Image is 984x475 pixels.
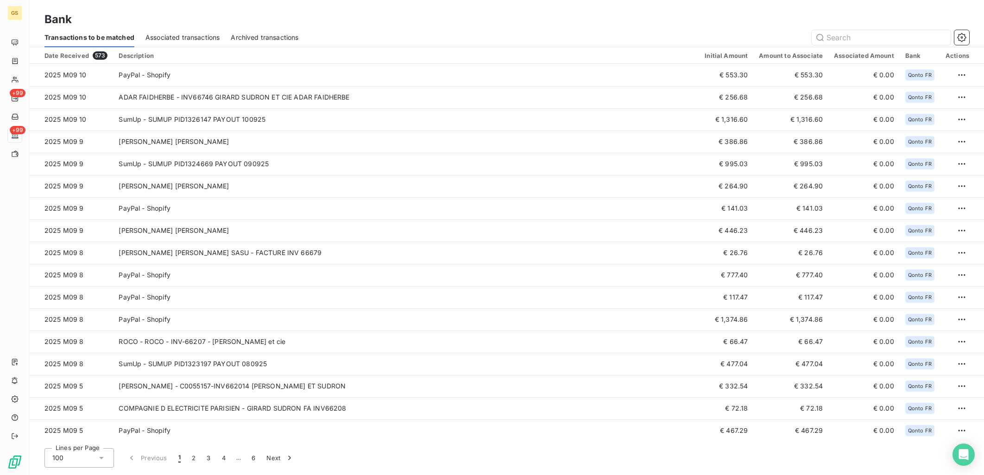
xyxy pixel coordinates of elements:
td: € 72.18 [699,397,753,419]
td: SumUp - SUMUP PID1326147 PAYOUT 100925 [113,108,699,131]
button: 1 [173,448,186,468]
td: [PERSON_NAME] - C0055157-INV662014 [PERSON_NAME] ET SUDRON [113,375,699,397]
td: PayPal - Shopify [113,308,699,331]
td: € 0.00 [828,264,900,286]
td: 2025 M09 9 [30,153,113,175]
td: € 1,316.60 [699,108,753,131]
td: € 0.00 [828,197,900,219]
td: 2025 M09 8 [30,264,113,286]
td: 2025 M09 5 [30,419,113,442]
td: € 256.68 [753,86,828,108]
td: € 477.04 [753,353,828,375]
td: € 332.54 [699,375,753,397]
td: [PERSON_NAME] [PERSON_NAME] SASU - FACTURE INV 66679 [113,242,699,264]
span: Qonto FR [908,228,932,233]
span: Qonto FR [908,339,932,344]
td: € 0.00 [828,242,900,264]
td: € 117.47 [753,286,828,308]
td: ADAR FAIDHERBE - INV66746 GIRARD SUDRON ET CIE ADAR FAIDHERBE [113,86,699,108]
input: Search [812,30,951,45]
span: Qonto FR [908,361,932,367]
button: Previous [121,448,173,468]
span: Qonto FR [908,406,932,411]
td: € 141.03 [699,197,753,219]
td: € 66.47 [699,331,753,353]
td: PayPal - Shopify [113,286,699,308]
span: Qonto FR [908,117,932,122]
td: € 141.03 [753,197,828,219]
td: 2025 M09 8 [30,242,113,264]
button: 4 [216,448,231,468]
td: € 26.76 [699,242,753,264]
td: SumUp - SUMUP PID1323197 PAYOUT 080925 [113,353,699,375]
button: 3 [201,448,216,468]
button: 6 [246,448,261,468]
td: € 117.47 [699,286,753,308]
td: SumUp - SUMUP PID1324669 PAYOUT 090925 [113,153,699,175]
div: Date Received [44,51,107,60]
td: PayPal - Shopify [113,419,699,442]
div: Open Intercom Messenger [952,444,975,466]
td: 2025 M09 8 [30,331,113,353]
span: Qonto FR [908,428,932,433]
td: 2025 M09 5 [30,375,113,397]
td: € 66.47 [753,331,828,353]
span: Qonto FR [908,94,932,100]
td: € 446.23 [699,219,753,242]
td: 2025 M09 8 [30,308,113,331]
td: € 1,316.60 [753,108,828,131]
td: € 386.86 [753,131,828,153]
span: Qonto FR [908,161,932,167]
button: Next [261,448,300,468]
td: 2025 M09 9 [30,131,113,153]
td: 2025 M09 5 [30,397,113,419]
td: 2025 M09 10 [30,64,113,86]
span: Qonto FR [908,206,932,211]
td: € 72.18 [753,397,828,419]
div: Amount to Associate [759,52,823,59]
td: € 264.90 [753,175,828,197]
td: € 467.29 [753,419,828,442]
td: € 446.23 [753,219,828,242]
td: COMPAGNIE D ELECTRICITE PARISIEN - GIRARD SUDRON FA INV66208 [113,397,699,419]
span: Transactions to be matched [44,33,134,42]
td: € 0.00 [828,353,900,375]
td: ROCO - ROCO - INV-66207 - [PERSON_NAME] et cie [113,331,699,353]
span: Qonto FR [908,383,932,389]
button: 2 [186,448,201,468]
td: € 0.00 [828,131,900,153]
span: +99 [10,126,25,134]
span: Qonto FR [908,294,932,300]
td: € 553.30 [699,64,753,86]
span: Qonto FR [908,139,932,144]
div: Actions [946,52,969,59]
td: € 332.54 [753,375,828,397]
td: € 0.00 [828,397,900,419]
div: Associated Amount [834,52,894,59]
td: 2025 M09 9 [30,219,113,242]
span: 573 [93,51,107,60]
td: € 256.68 [699,86,753,108]
td: [PERSON_NAME] [PERSON_NAME] [113,175,699,197]
span: … [231,450,246,465]
span: Qonto FR [908,250,932,256]
td: € 0.00 [828,286,900,308]
td: 2025 M09 9 [30,197,113,219]
td: € 777.40 [753,264,828,286]
td: [PERSON_NAME] [PERSON_NAME] [113,219,699,242]
td: € 995.03 [753,153,828,175]
td: 2025 M09 10 [30,86,113,108]
td: € 386.86 [699,131,753,153]
div: Bank [905,52,934,59]
td: PayPal - Shopify [113,264,699,286]
td: € 0.00 [828,331,900,353]
td: € 0.00 [828,108,900,131]
h3: Bank [44,11,72,28]
td: € 0.00 [828,153,900,175]
span: Associated transactions [145,33,220,42]
td: € 0.00 [828,419,900,442]
td: PayPal - Shopify [113,197,699,219]
img: Logo LeanPay [7,455,22,469]
td: € 0.00 [828,175,900,197]
div: Description [119,52,694,59]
